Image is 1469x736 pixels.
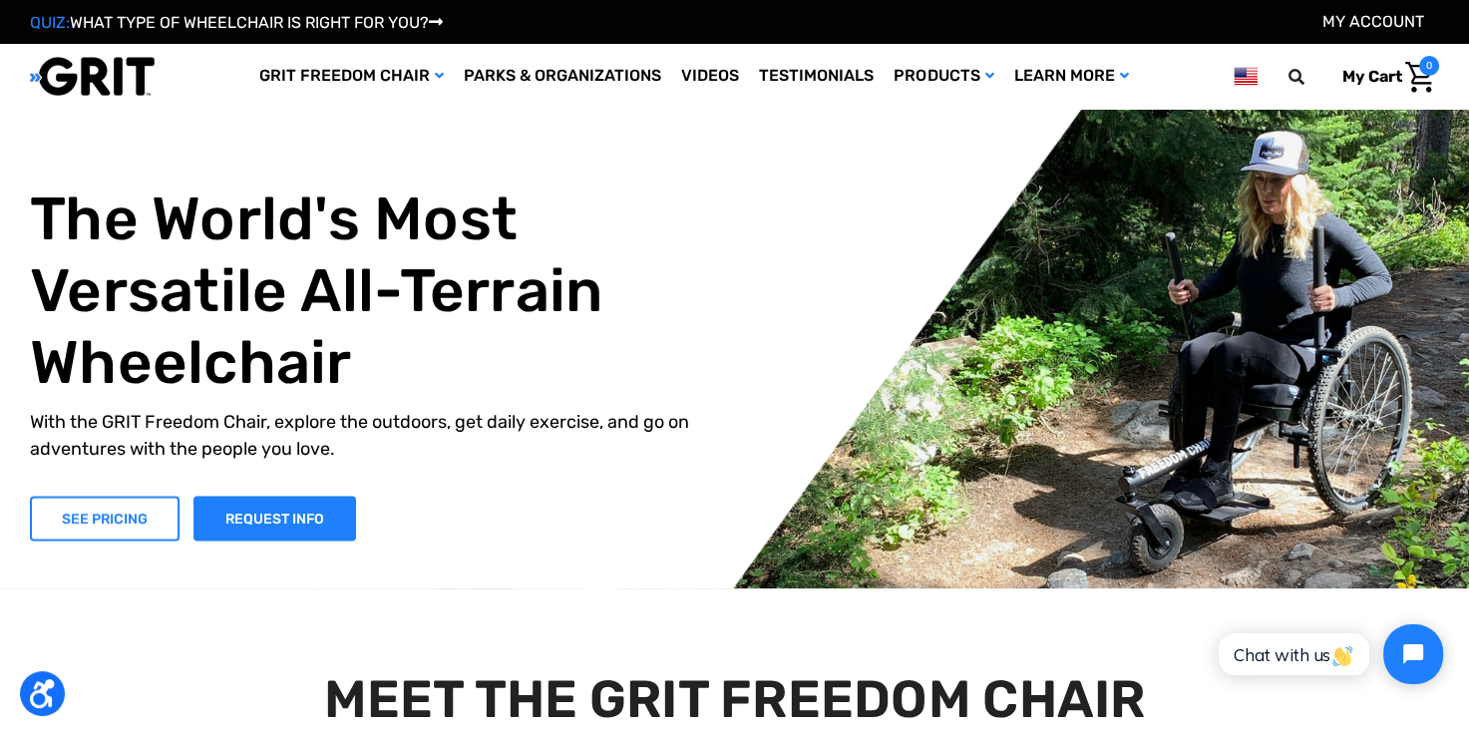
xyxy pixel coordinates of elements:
[1322,12,1424,31] a: Account
[30,183,734,398] h1: The World's Most Versatile All-Terrain Wheelchair
[1327,56,1439,98] a: Cart with 0 items
[1297,56,1327,98] input: Search
[37,668,1432,730] h2: MEET THE GRIT FREEDOM CHAIR
[884,44,1003,109] a: Products
[249,44,454,109] a: GRIT Freedom Chair
[1419,56,1439,76] span: 0
[671,44,749,109] a: Videos
[30,56,155,97] img: GRIT All-Terrain Wheelchair and Mobility Equipment
[1003,44,1138,109] a: Learn More
[193,496,356,541] a: Slide number 1, Request Information
[30,13,70,32] span: QUIZ:
[30,13,443,32] a: QUIZ:WHAT TYPE OF WHEELCHAIR IS RIGHT FOR YOU?
[319,82,427,101] span: Phone Number
[454,44,671,109] a: Parks & Organizations
[1197,607,1460,701] iframe: Tidio Chat
[1405,62,1434,93] img: Cart
[30,408,734,462] p: With the GRIT Freedom Chair, explore the outdoors, get daily exercise, and go on adventures with ...
[1234,64,1258,89] img: us.png
[749,44,884,109] a: Testimonials
[1342,67,1402,86] span: My Cart
[30,496,180,541] a: Shop Now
